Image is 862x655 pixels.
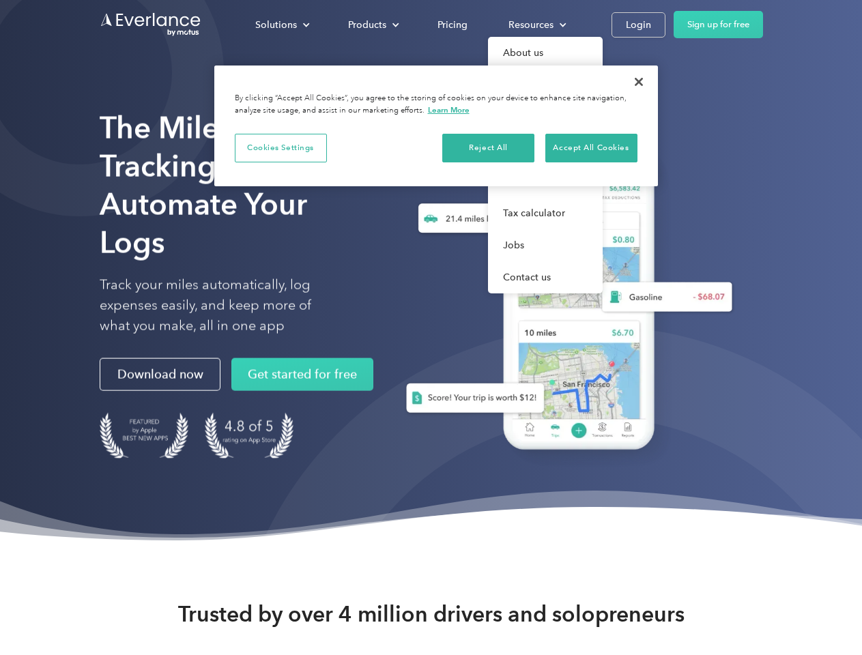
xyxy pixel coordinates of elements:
[488,37,603,69] a: About us
[384,130,743,470] img: Everlance, mileage tracker app, expense tracking app
[495,13,577,37] div: Resources
[214,65,658,186] div: Privacy
[424,13,481,37] a: Pricing
[437,16,468,33] div: Pricing
[100,275,343,336] p: Track your miles automatically, log expenses easily, and keep more of what you make, all in one app
[442,134,534,162] button: Reject All
[488,37,603,293] nav: Resources
[100,358,220,391] a: Download now
[428,105,470,115] a: More information about your privacy, opens in a new tab
[348,16,386,33] div: Products
[624,67,654,97] button: Close
[626,16,651,33] div: Login
[231,358,373,391] a: Get started for free
[178,600,685,628] strong: Trusted by over 4 million drivers and solopreneurs
[235,134,327,162] button: Cookies Settings
[100,12,202,38] a: Go to homepage
[205,413,293,458] img: 4.9 out of 5 stars on the app store
[488,261,603,293] a: Contact us
[488,197,603,229] a: Tax calculator
[612,12,665,38] a: Login
[545,134,637,162] button: Accept All Cookies
[100,413,188,458] img: Badge for Featured by Apple Best New Apps
[508,16,554,33] div: Resources
[242,13,321,37] div: Solutions
[255,16,297,33] div: Solutions
[488,229,603,261] a: Jobs
[674,11,763,38] a: Sign up for free
[334,13,410,37] div: Products
[235,93,637,117] div: By clicking “Accept All Cookies”, you agree to the storing of cookies on your device to enhance s...
[214,65,658,186] div: Cookie banner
